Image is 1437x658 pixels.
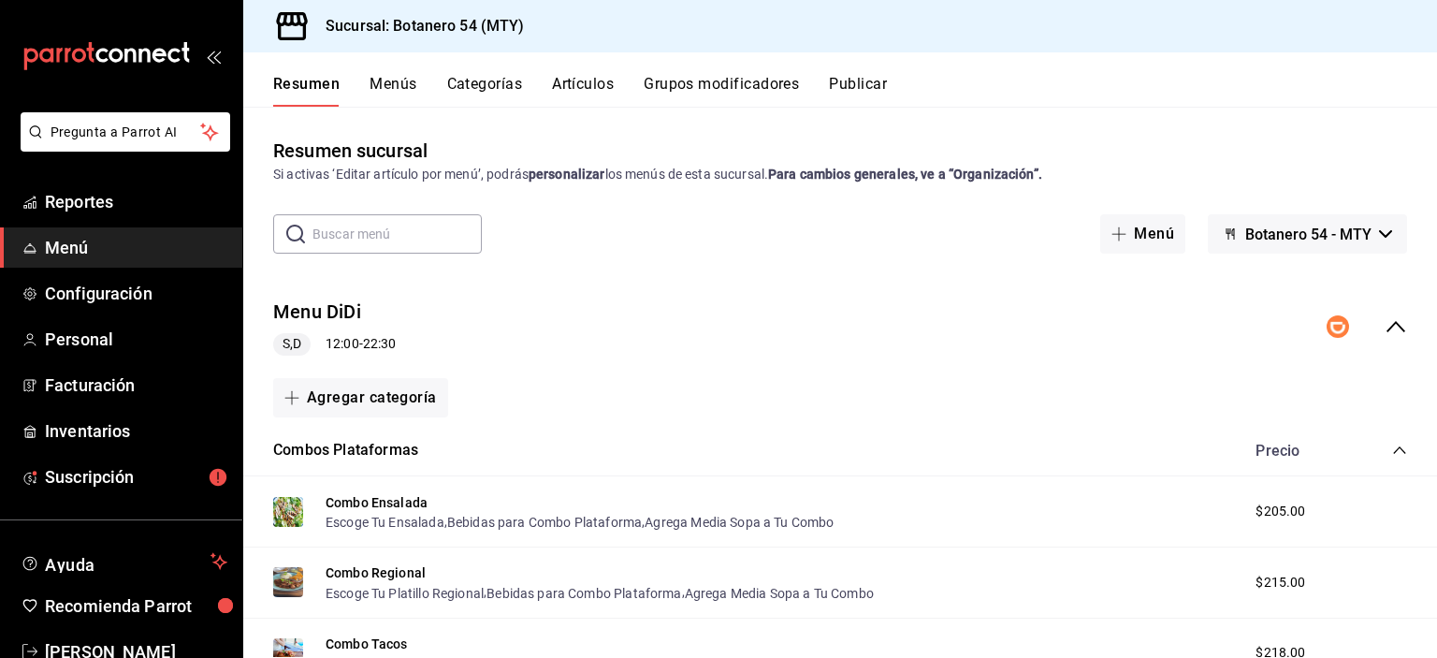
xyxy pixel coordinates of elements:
button: Combo Ensalada [326,493,428,512]
div: navigation tabs [273,75,1437,107]
span: Recomienda Parrot [45,593,227,619]
button: Combo Tacos [326,635,408,653]
div: , , [326,582,874,602]
span: Facturación [45,373,227,398]
div: Si activas ‘Editar artículo por menú’, podrás los menús de esta sucursal. [273,165,1407,184]
button: Menú [1100,214,1185,254]
input: Buscar menú [312,215,482,253]
span: Pregunta a Parrot AI [51,123,201,142]
h3: Sucursal: Botanero 54 (MTY) [311,15,525,37]
span: S,D [275,334,309,354]
button: Menu DiDi [273,299,361,326]
button: Agregar categoría [273,378,448,417]
span: $205.00 [1256,502,1305,521]
strong: personalizar [529,167,605,182]
button: Publicar [829,75,887,107]
img: Preview [273,497,303,527]
button: Agrega Media Sopa a Tu Combo [645,513,834,532]
span: Inventarios [45,418,227,444]
span: Botanero 54 - MTY [1245,226,1372,243]
span: Personal [45,327,227,352]
button: Categorías [447,75,523,107]
button: Botanero 54 - MTY [1208,214,1407,254]
div: Resumen sucursal [273,137,428,165]
button: Artículos [552,75,614,107]
span: Suscripción [45,464,227,490]
button: Combos Plataformas [273,440,418,461]
span: Reportes [45,189,227,214]
button: Escoge Tu Platillo Regional [326,584,484,603]
button: Bebidas para Combo Plataforma [447,513,642,532]
div: collapse-menu-row [243,284,1437,371]
a: Pregunta a Parrot AI [13,136,230,155]
span: Ayuda [45,550,203,573]
button: Grupos modificadores [644,75,799,107]
button: Menús [370,75,416,107]
button: Pregunta a Parrot AI [21,112,230,152]
button: collapse-category-row [1392,443,1407,458]
button: Combo Regional [326,563,426,582]
span: $215.00 [1256,573,1305,592]
button: Bebidas para Combo Plataforma [486,584,681,603]
button: Agrega Media Sopa a Tu Combo [685,584,874,603]
img: Preview [273,567,303,597]
span: Menú [45,235,227,260]
div: Precio [1237,442,1357,460]
button: Escoge Tu Ensalada [326,513,444,532]
button: Resumen [273,75,340,107]
strong: Para cambios generales, ve a “Organización”. [768,167,1042,182]
div: 12:00 - 22:30 [273,333,396,356]
div: , , [326,512,835,532]
button: open_drawer_menu [206,49,221,64]
span: Configuración [45,281,227,306]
